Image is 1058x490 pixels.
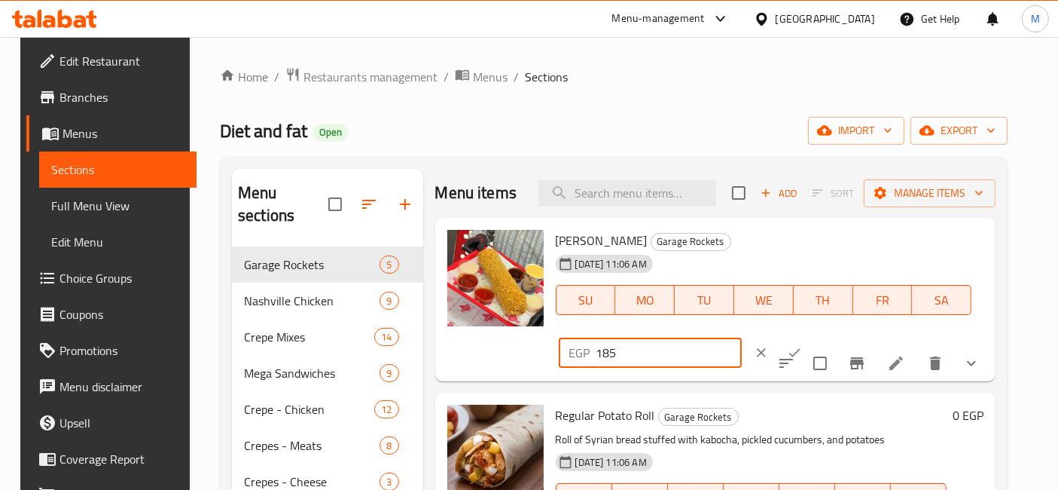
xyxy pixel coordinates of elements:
[651,233,731,251] div: Garage Rockets
[563,289,610,311] span: SU
[39,152,197,188] a: Sections
[51,161,185,179] span: Sections
[922,121,995,140] span: export
[953,405,983,426] h6: 0 EGP
[232,283,423,319] div: Nashville Chicken9
[859,289,907,311] span: FR
[734,285,794,315] button: WE
[380,436,398,455] div: items
[918,289,965,311] span: SA
[244,400,374,418] span: Crepe - Chicken
[380,292,398,310] div: items
[238,182,328,227] h2: Menu sections
[853,285,913,315] button: FR
[244,292,380,310] div: Nashville Chicken
[615,285,675,315] button: MO
[51,233,185,251] span: Edit Menu
[375,403,398,417] span: 12
[917,345,953,381] button: delete
[435,182,517,204] h2: Menu items
[745,336,778,369] button: clear
[59,52,185,70] span: Edit Restaurant
[723,177,755,209] span: Select section
[303,68,438,86] span: Restaurants management
[274,68,279,86] li: /
[758,185,799,202] span: Add
[839,345,875,381] button: Branch-specific-item
[351,186,387,222] span: Sort sections
[220,68,268,86] a: Home
[612,10,705,28] div: Menu-management
[380,439,398,453] span: 8
[794,285,853,315] button: TH
[556,229,648,252] span: [PERSON_NAME]
[26,79,197,115] a: Branches
[26,43,197,79] a: Edit Restaurant
[59,378,185,396] span: Menu disclaimer
[39,224,197,260] a: Edit Menu
[556,404,655,427] span: Regular Potato Roll
[962,354,980,372] svg: Show Choices
[556,430,947,449] p: Roll of Syrian bread stuffed with kabocha, pickled cucumbers, and potatoes
[514,68,519,86] li: /
[380,366,398,381] span: 9
[244,328,374,346] div: Crepe Mixes
[380,258,398,272] span: 5
[244,436,380,455] span: Crepes - Meats
[26,115,197,152] a: Menus
[800,289,847,311] span: TH
[232,319,423,355] div: Crepe Mixes14
[525,68,568,86] span: Sections
[778,336,811,369] button: ok
[26,332,197,369] a: Promotions
[953,345,989,381] button: show more
[659,409,738,426] span: Garage Rockets
[444,68,449,86] li: /
[804,348,836,379] span: Select to update
[59,341,185,360] span: Promotions
[380,364,398,382] div: items
[232,391,423,427] div: Crepe - Chicken12
[473,68,508,86] span: Menus
[26,260,197,296] a: Choice Groups
[59,414,185,432] span: Upsell
[876,184,983,203] span: Manage items
[232,247,423,283] div: Garage Rockets5
[244,364,380,382] span: Mega Sandwiches
[313,124,348,142] div: Open
[755,182,803,205] span: Add item
[319,188,351,220] span: Select all sections
[380,475,398,489] span: 3
[755,182,803,205] button: Add
[658,408,739,426] div: Garage Rockets
[651,233,730,250] span: Garage Rockets
[26,296,197,332] a: Coupons
[59,269,185,287] span: Choice Groups
[374,328,398,346] div: items
[59,88,185,106] span: Branches
[285,67,438,87] a: Restaurants management
[596,338,742,368] input: Please enter price
[26,405,197,441] a: Upsell
[380,256,398,274] div: items
[1031,11,1040,27] span: M
[740,289,788,311] span: WE
[447,230,544,326] img: Shamarekh ElGarage
[387,186,423,222] button: Add section
[675,285,734,315] button: TU
[374,400,398,418] div: items
[569,344,590,362] p: EGP
[39,188,197,224] a: Full Menu View
[59,305,185,323] span: Coupons
[820,121,892,140] span: import
[776,11,875,27] div: [GEOGRAPHIC_DATA]
[864,179,995,207] button: Manage items
[912,285,971,315] button: SA
[244,256,380,274] span: Garage Rockets
[232,355,423,391] div: Mega Sandwiches9
[621,289,669,311] span: MO
[26,369,197,405] a: Menu disclaimer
